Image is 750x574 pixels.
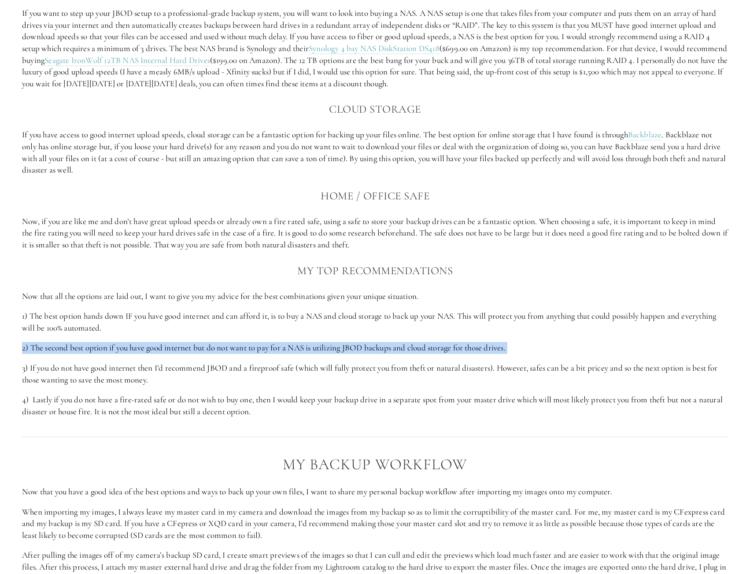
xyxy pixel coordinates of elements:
[22,129,728,176] p: If you have access to good internet upload speeds, cloud storage can be a fantastic option for ba...
[22,216,728,251] p: Now, if you are like me and don’t have great upload speeds or already own a fire rated safe, usin...
[22,456,728,473] h2: My Backup Workflow
[22,310,728,334] p: 1) The best option hands down IF you have good internet and can afford it, is to buy a NAS and cl...
[22,100,728,118] h3: Cloud Storage
[22,342,728,354] p: 2) The second best option if you have good internet but do not want to pay for a NAS is utilizing...
[22,262,728,280] h3: My Top Recommendations
[628,129,662,140] a: Backblaze
[22,291,728,302] p: Now that all the options are laid out, I want to give you my advice for the best combinations giv...
[22,187,728,205] h3: Home / Office Safe
[22,362,728,386] p: 3) If you do not have good internet then I’d recommend JBOD and a fireproof safe (which will full...
[22,394,728,417] p: 4) Lastly if you do not have a fire-rated safe or do not wish to buy one, then I would keep your ...
[309,43,440,54] a: Synology 4 bay NAS DiskStation DS418
[22,506,728,541] p: When importing my images, I always leave my master card in my camera and download the images from...
[44,55,210,66] a: Seagate IronWolf 12TB NAS Internal Hard Drives
[22,7,728,89] p: If you want to step up your JBOD setup to a professional-grade backup system, you will want to lo...
[22,486,728,498] p: Now that you have a good idea of the best options and ways to back up your own files, I want to s...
